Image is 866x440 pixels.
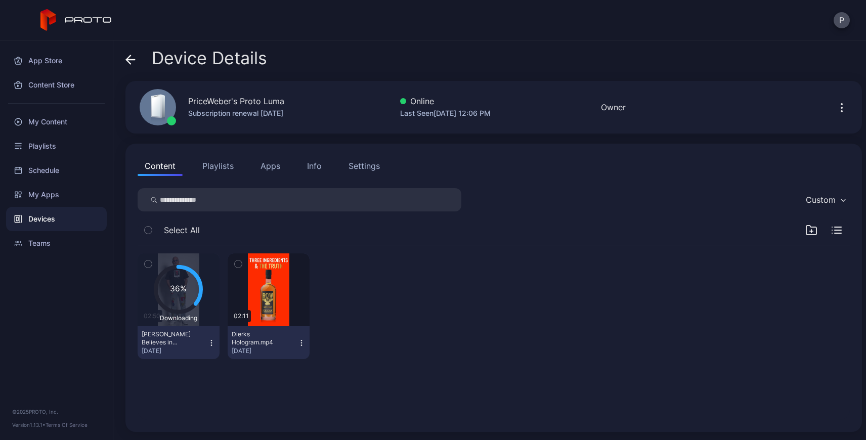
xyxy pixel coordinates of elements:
div: [DATE] [142,347,207,355]
div: Owner [601,101,626,113]
button: Settings [341,156,387,176]
div: Custom [806,195,836,205]
div: Online [400,95,491,107]
text: 36% [170,284,187,293]
button: Info [300,156,329,176]
div: Downloading [154,314,203,322]
button: Custom [801,188,850,211]
div: Howie Mandel Believes in Proto.mp4 [142,330,197,346]
a: Teams [6,231,107,255]
a: App Store [6,49,107,73]
div: Subscription renewal [DATE] [188,107,284,119]
div: © 2025 PROTO, Inc. [12,408,101,416]
a: Terms Of Service [46,422,88,428]
button: P [834,12,850,28]
button: Apps [253,156,287,176]
a: My Apps [6,183,107,207]
a: Schedule [6,158,107,183]
span: Version 1.13.1 • [12,422,46,428]
div: PriceWeber's Proto Luma [188,95,284,107]
button: [PERSON_NAME] Believes in Proto.mp4[DATE] [138,326,220,359]
a: Playlists [6,134,107,158]
div: Last Seen [DATE] 12:06 PM [400,107,491,119]
a: My Content [6,110,107,134]
a: Content Store [6,73,107,97]
div: Settings [349,160,380,172]
a: Devices [6,207,107,231]
div: Info [307,160,322,172]
span: Device Details [152,49,267,68]
button: Content [138,156,183,176]
button: Playlists [195,156,241,176]
span: Select All [164,224,200,236]
button: Dierks Hologram.mp4[DATE] [228,326,310,359]
div: Dierks Hologram.mp4 [232,330,287,346]
div: [DATE] [232,347,297,355]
